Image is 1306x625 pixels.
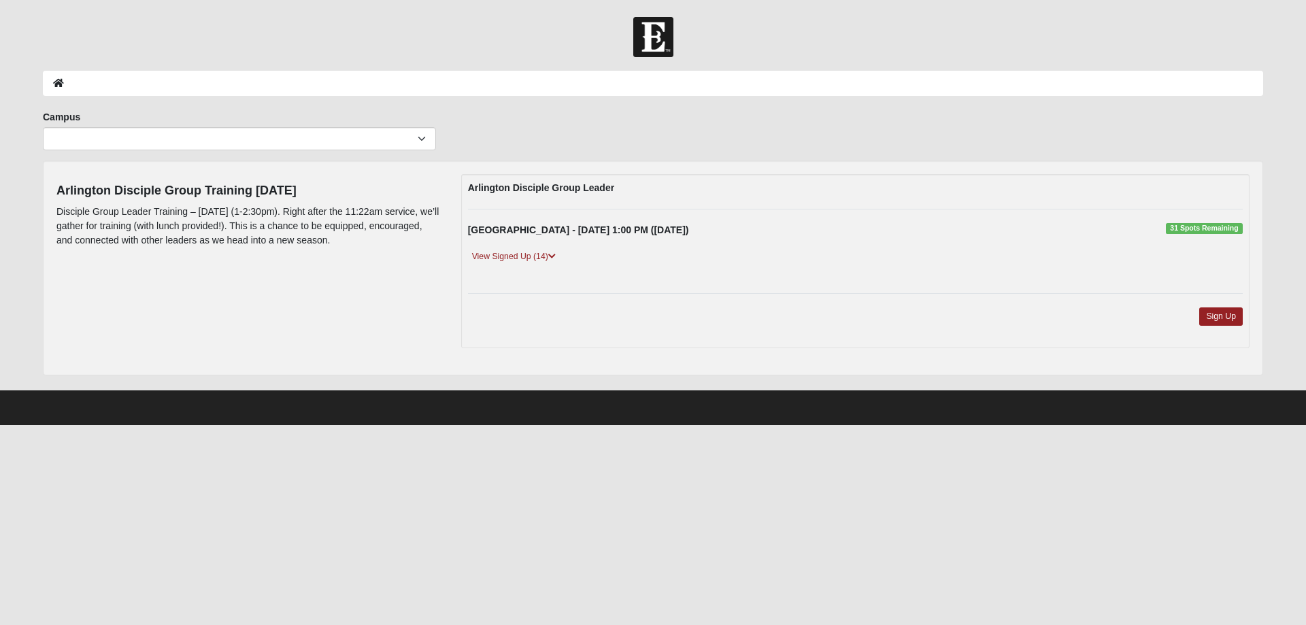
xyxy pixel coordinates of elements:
[56,184,441,199] h4: Arlington Disciple Group Training [DATE]
[43,110,80,124] label: Campus
[633,17,673,57] img: Church of Eleven22 Logo
[468,250,560,264] a: View Signed Up (14)
[56,205,441,248] p: Disciple Group Leader Training – [DATE] (1-2:30pm). Right after the 11:22am service, we’ll gather...
[1166,223,1243,234] span: 31 Spots Remaining
[1199,307,1243,326] a: Sign Up
[468,182,614,193] strong: Arlington Disciple Group Leader
[468,224,689,235] strong: [GEOGRAPHIC_DATA] - [DATE] 1:00 PM ([DATE])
